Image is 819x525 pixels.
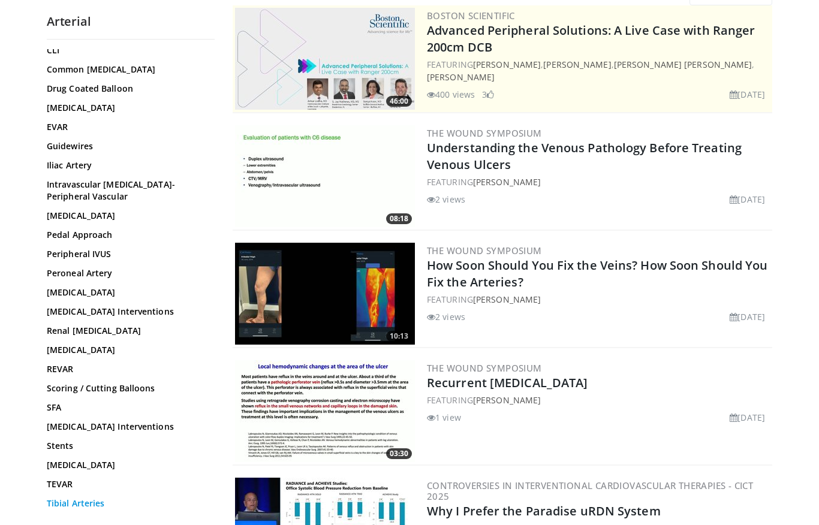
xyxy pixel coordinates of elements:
a: [MEDICAL_DATA] [47,210,209,222]
a: Pedal Approach [47,229,209,241]
div: FEATURING [427,176,770,188]
a: [PERSON_NAME] [473,394,541,406]
a: 03:30 [235,360,415,462]
a: [PERSON_NAME] [543,59,611,70]
div: FEATURING [427,293,770,306]
div: FEATURING , , , [427,58,770,83]
a: Stents [47,440,209,452]
a: SFA [47,402,209,414]
a: Boston Scientific [427,10,515,22]
span: 08:18 [386,213,412,224]
span: 46:00 [386,96,412,107]
a: 46:00 [235,8,415,110]
a: [PERSON_NAME] [427,71,495,83]
a: [MEDICAL_DATA] [47,102,209,114]
li: 400 views [427,88,475,101]
a: Guidewires [47,140,209,152]
a: Iliac Artery [47,159,209,171]
a: How Soon Should You Fix the Veins? How Soon Should You Fix the Arteries? [427,257,767,290]
li: 1 view [427,411,461,424]
a: Common [MEDICAL_DATA] [47,64,209,76]
a: Recurrent [MEDICAL_DATA] [427,375,588,391]
a: [PERSON_NAME] [PERSON_NAME] [614,59,752,70]
a: REVAR [47,363,209,375]
a: TEVAR [47,478,209,490]
a: [MEDICAL_DATA] Interventions [47,421,209,433]
a: 10:13 [235,243,415,345]
a: [PERSON_NAME] [473,59,541,70]
a: Peroneal Artery [47,267,209,279]
a: Peripheral IVUS [47,248,209,260]
a: [PERSON_NAME] [473,294,541,305]
a: Intravascular [MEDICAL_DATA]- Peripheral Vascular [47,179,209,203]
a: [MEDICAL_DATA] [47,459,209,471]
a: CLI [47,44,209,56]
a: Tibial Arteries [47,497,209,509]
img: ec2994ad-f9b8-453a-8bc1-8ae4bc74880c.300x170_q85_crop-smart_upscale.jpg [235,243,415,345]
li: 2 views [427,310,465,323]
a: [MEDICAL_DATA] [47,344,209,356]
span: 03:30 [386,448,412,459]
a: Controversies in Interventional Cardiovascular Therapies - CICT 2025 [427,479,753,502]
a: 08:18 [235,125,415,227]
a: Drug Coated Balloon [47,83,209,95]
img: 4c455117-c9a0-486b-99b7-40c40162f810.300x170_q85_crop-smart_upscale.jpg [235,360,415,462]
li: [DATE] [730,88,765,101]
h2: Arterial [47,14,215,29]
a: Understanding the Venous Pathology Before Treating Venous Ulcers [427,140,742,173]
a: Advanced Peripheral Solutions: A Live Case with Ranger 200cm DCB [427,22,755,55]
img: af9da20d-90cf-472d-9687-4c089bf26c94.300x170_q85_crop-smart_upscale.jpg [235,8,415,110]
li: [DATE] [730,310,765,323]
img: 97ba5849-e62a-4f19-9ffe-63c221b2d685.300x170_q85_crop-smart_upscale.jpg [235,125,415,227]
a: The Wound Symposium [427,245,542,257]
div: FEATURING [427,394,770,406]
a: The Wound Symposium [427,127,542,139]
a: Renal [MEDICAL_DATA] [47,325,209,337]
a: Scoring / Cutting Balloons [47,382,209,394]
li: 3 [482,88,494,101]
a: The Wound Symposium [427,362,542,374]
li: [DATE] [730,193,765,206]
a: [MEDICAL_DATA] Interventions [47,306,209,318]
li: 2 views [427,193,465,206]
a: Why I Prefer the Paradise uRDN System [427,503,661,519]
li: [DATE] [730,411,765,424]
a: [MEDICAL_DATA] [47,286,209,298]
span: 10:13 [386,331,412,342]
a: EVAR [47,121,209,133]
a: [PERSON_NAME] [473,176,541,188]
